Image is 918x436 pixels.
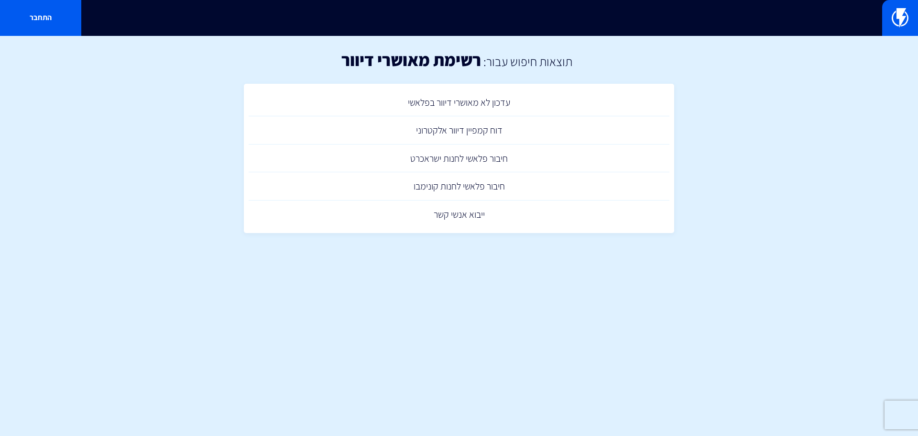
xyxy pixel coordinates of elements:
[481,55,572,68] h2: תוצאות חיפוש עבור:
[341,50,481,69] h1: רשימת מאושרי דיוור
[249,145,669,173] a: חיבור פלאשי לחנות ישראכרט
[249,89,669,117] a: עדכון לא מאושרי דיוור בפלאשי
[249,201,669,229] a: ייבוא אנשי קשר
[249,172,669,201] a: חיבור פלאשי לחנות קונימבו
[249,116,669,145] a: דוח קמפיין דיוור אלקטרוני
